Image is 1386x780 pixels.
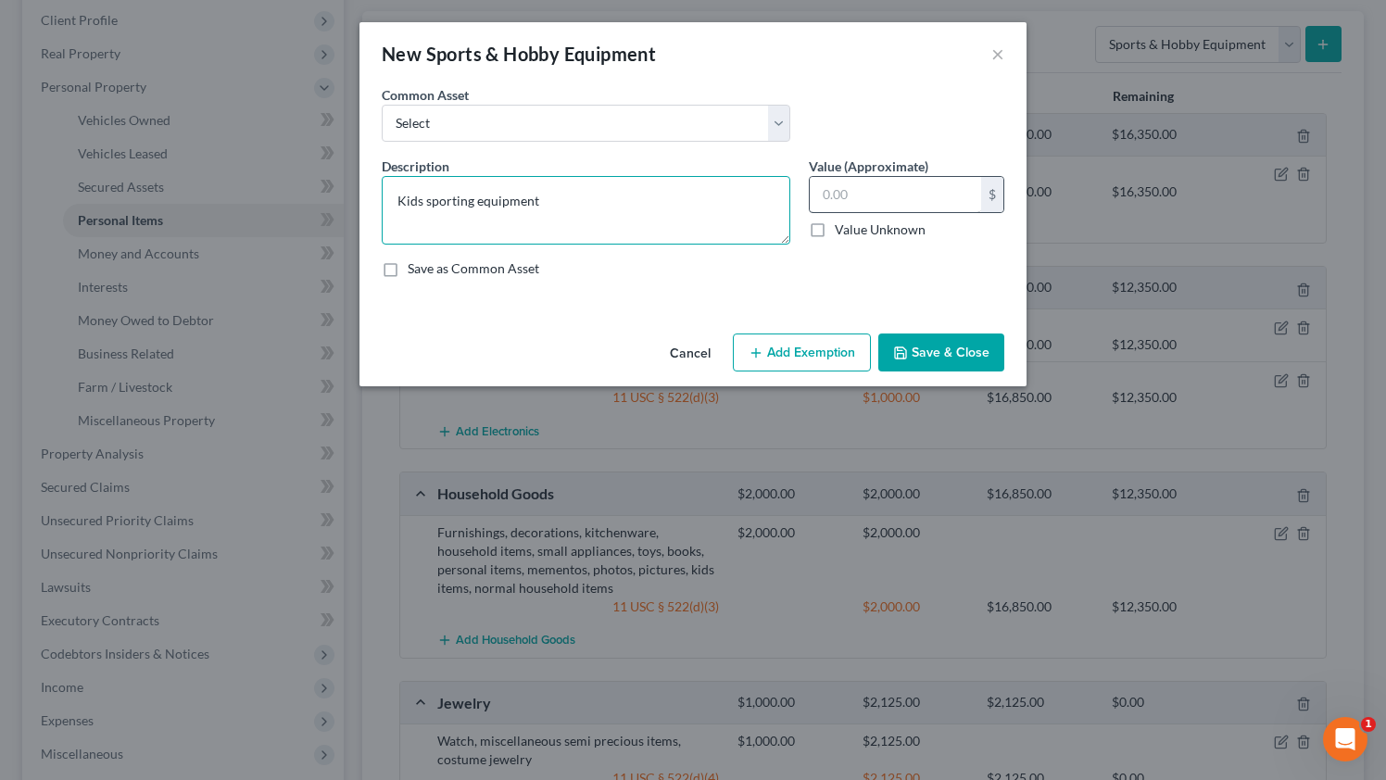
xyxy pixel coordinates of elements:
[991,43,1004,65] button: ×
[655,335,725,372] button: Cancel
[810,177,981,212] input: 0.00
[878,333,1004,372] button: Save & Close
[382,85,469,105] label: Common Asset
[1361,717,1376,732] span: 1
[981,177,1003,212] div: $
[382,158,449,174] span: Description
[809,157,928,176] label: Value (Approximate)
[408,259,539,278] label: Save as Common Asset
[382,41,656,67] div: New Sports & Hobby Equipment
[835,220,926,239] label: Value Unknown
[1323,717,1367,761] iframe: Intercom live chat
[733,333,871,372] button: Add Exemption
